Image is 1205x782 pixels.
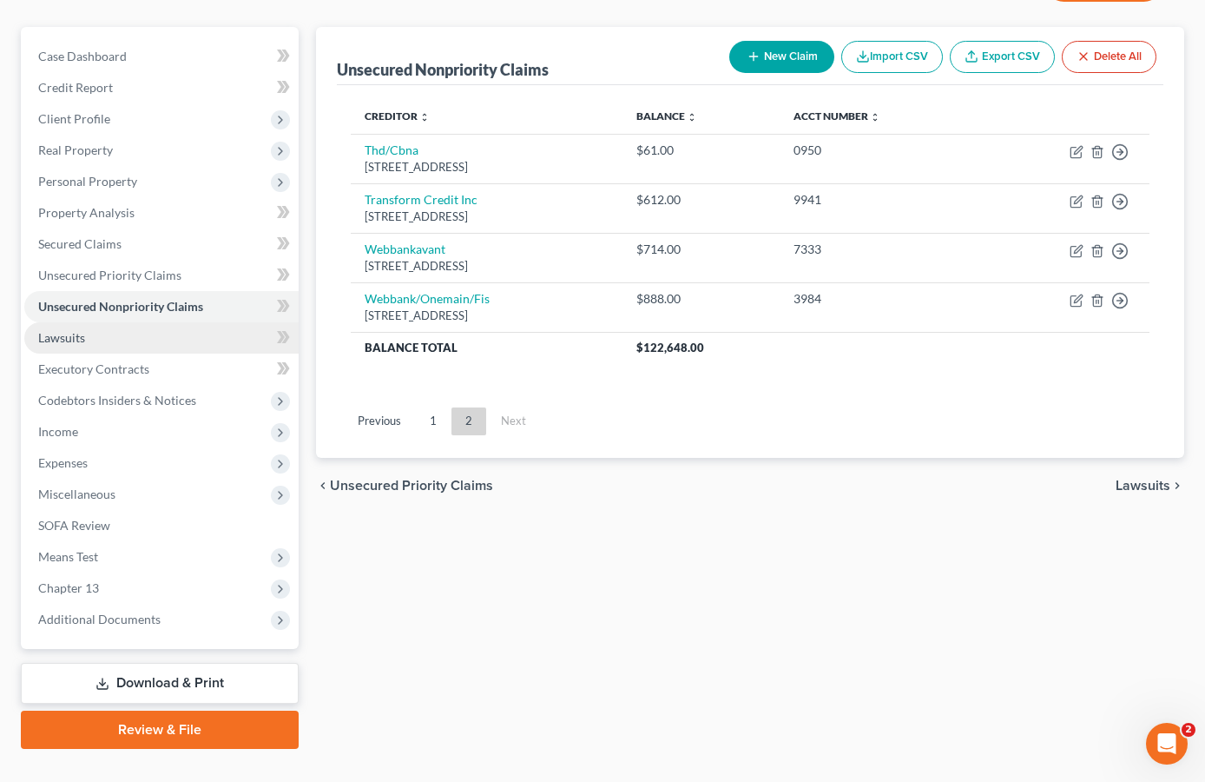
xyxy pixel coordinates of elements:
[365,291,490,306] a: Webbank/Onemain/Fis
[365,258,609,275] div: [STREET_ADDRESS]
[870,112,880,123] i: unfold_more
[636,142,766,159] div: $61.00
[636,191,766,209] div: $612.00
[24,291,299,322] a: Unsecured Nonpriority Claims
[1170,479,1184,493] i: chevron_right
[344,408,415,435] a: Previous
[38,393,196,408] span: Codebtors Insiders & Notices
[38,268,181,282] span: Unsecured Priority Claims
[365,308,609,324] div: [STREET_ADDRESS]
[316,479,493,493] button: chevron_left Unsecured Priority Claims
[24,197,299,229] a: Property Analysis
[793,109,880,123] a: Acct Number unfold_more
[38,518,110,533] span: SOFA Review
[38,549,98,564] span: Means Test
[636,241,766,258] div: $714.00
[38,487,115,501] span: Miscellaneous
[636,290,766,308] div: $888.00
[38,580,99,595] span: Chapter 13
[793,290,969,308] div: 3984
[38,80,113,95] span: Credit Report
[24,229,299,260] a: Secured Claims
[1062,41,1156,73] button: Delete All
[38,49,127,63] span: Case Dashboard
[38,111,110,126] span: Client Profile
[330,479,493,493] span: Unsecured Priority Claims
[365,192,477,207] a: Transform Credit Inc
[687,112,697,123] i: unfold_more
[1116,479,1184,493] button: Lawsuits chevron_right
[24,260,299,291] a: Unsecured Priority Claims
[24,510,299,541] a: SOFA Review
[38,330,85,345] span: Lawsuits
[316,479,330,493] i: chevron_left
[38,361,149,376] span: Executory Contracts
[365,209,609,225] div: [STREET_ADDRESS]
[38,174,137,189] span: Personal Property
[793,142,969,159] div: 0950
[841,41,943,73] button: Import CSV
[24,72,299,103] a: Credit Report
[38,142,113,157] span: Real Property
[365,109,430,123] a: Creditor unfold_more
[365,142,418,157] a: Thd/Cbna
[636,109,697,123] a: Balance unfold_more
[38,205,135,220] span: Property Analysis
[38,612,161,626] span: Additional Documents
[416,408,451,435] a: 1
[21,663,299,704] a: Download & Print
[337,59,549,80] div: Unsecured Nonpriority Claims
[729,41,834,73] button: New Claim
[38,455,88,470] span: Expenses
[38,299,203,314] span: Unsecured Nonpriority Claims
[793,241,969,258] div: 7333
[793,191,969,209] div: 9941
[636,341,704,355] span: $122,648.00
[365,159,609,176] div: [STREET_ADDRESS]
[24,322,299,354] a: Lawsuits
[38,236,122,251] span: Secured Claims
[365,242,445,256] a: Webbankavant
[451,408,486,435] a: 2
[1116,479,1170,493] span: Lawsuits
[419,112,430,123] i: unfold_more
[24,354,299,385] a: Executory Contracts
[351,332,622,363] th: Balance Total
[950,41,1055,73] a: Export CSV
[24,41,299,72] a: Case Dashboard
[1146,723,1188,765] iframe: Intercom live chat
[38,424,78,439] span: Income
[21,711,299,749] a: Review & File
[1182,723,1195,737] span: 2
